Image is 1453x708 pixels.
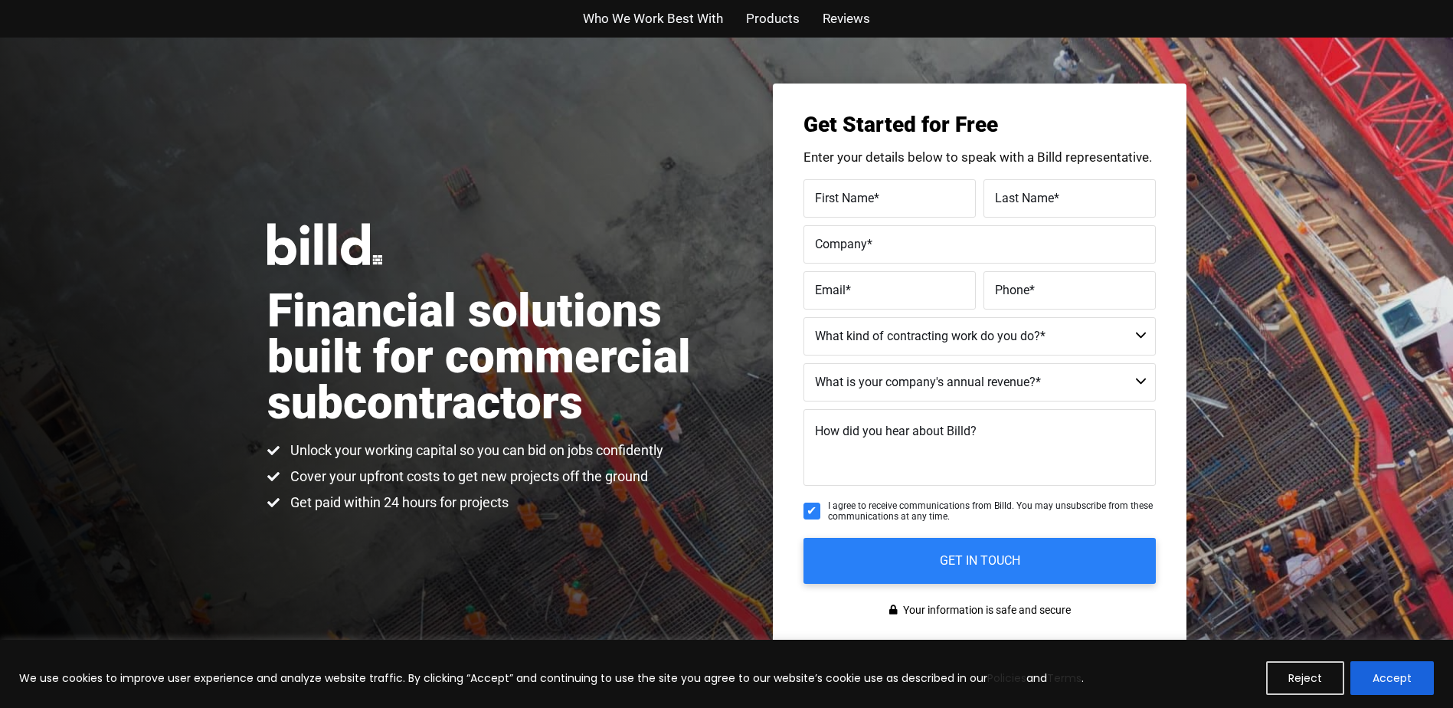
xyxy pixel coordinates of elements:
span: How did you hear about Billd? [815,424,977,438]
span: Unlock your working capital so you can bid on jobs confidently [286,441,663,460]
input: I agree to receive communications from Billd. You may unsubscribe from these communications at an... [803,503,820,520]
span: Phone [995,282,1029,297]
a: Who We Work Best With [583,8,723,30]
button: Reject [1266,661,1344,695]
p: Enter your details below to speak with a Billd representative. [803,151,1156,164]
span: Get paid within 24 hours for projects [286,493,509,512]
span: Last Name [995,190,1054,205]
h3: Get Started for Free [803,114,1156,136]
span: Cover your upfront costs to get new projects off the ground [286,467,648,486]
a: Products [746,8,800,30]
span: I agree to receive communications from Billd. You may unsubscribe from these communications at an... [828,500,1156,523]
a: Policies [987,670,1026,686]
h1: Financial solutions built for commercial subcontractors [267,288,727,426]
span: Email [815,282,846,297]
button: Accept [1350,661,1434,695]
a: Reviews [823,8,870,30]
p: We use cookies to improve user experience and analyze website traffic. By clicking “Accept” and c... [19,669,1084,687]
span: First Name [815,190,874,205]
a: Terms [1047,670,1082,686]
input: GET IN TOUCH [803,538,1156,584]
span: Your information is safe and secure [899,599,1071,621]
span: Company [815,236,867,251]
